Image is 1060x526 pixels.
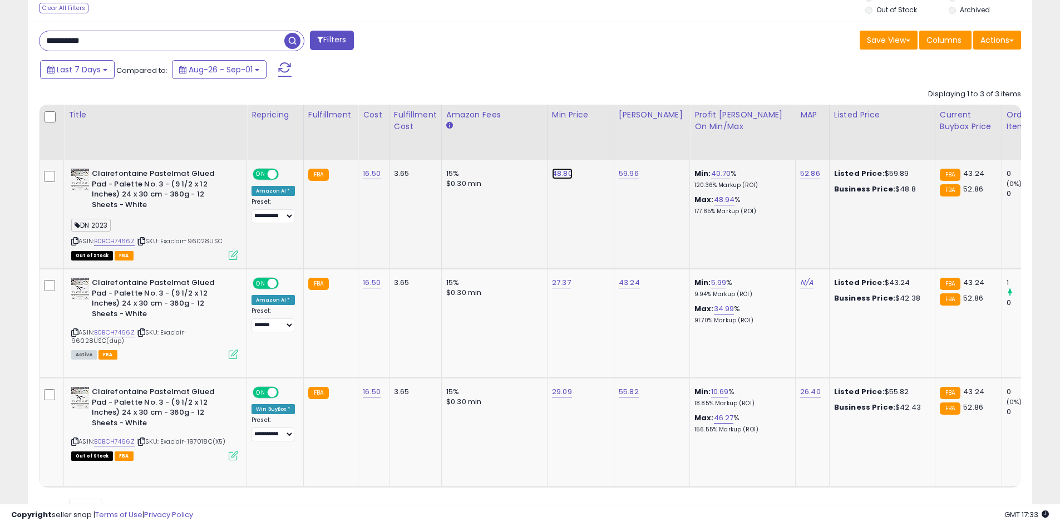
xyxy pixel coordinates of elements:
span: 52.86 [963,184,983,194]
small: FBA [940,293,960,306]
small: FBA [308,387,329,399]
a: 26.40 [800,386,821,397]
span: OFF [277,388,295,397]
p: 91.70% Markup (ROI) [694,317,787,325]
div: % [694,387,787,407]
div: Min Price [552,109,609,121]
span: 52.86 [963,293,983,303]
div: % [694,413,787,434]
a: 5.99 [711,277,727,288]
div: Displaying 1 to 3 of 3 items [928,89,1021,100]
span: | SKU: Exaclair-197018C(X5) [136,437,226,446]
div: Fulfillment [308,109,353,121]
span: 43.24 [963,277,984,288]
a: B0BCH7466Z [94,328,135,337]
b: Business Price: [834,293,895,303]
div: $0.30 min [446,397,539,407]
span: ON [254,279,268,288]
small: FBA [940,169,960,181]
small: FBA [940,387,960,399]
a: 43.24 [619,277,640,288]
button: Actions [973,31,1021,50]
b: Listed Price: [834,386,885,397]
div: Fulfillment Cost [394,109,437,132]
span: OFF [277,170,295,179]
small: FBA [940,402,960,415]
b: Min: [694,277,711,288]
strong: Copyright [11,509,52,520]
div: ASIN: [71,278,238,358]
b: Min: [694,386,711,397]
a: 46.27 [714,412,734,424]
b: Max: [694,412,714,423]
div: 15% [446,387,539,397]
div: 3.65 [394,387,433,397]
div: Current Buybox Price [940,109,997,132]
div: $43.24 [834,278,926,288]
a: 10.69 [711,386,729,397]
b: Clairefontaine Pastelmat Glued Pad - Palette No. 3 - (9 1/2 x 12 Inches) 24 x 30 cm - 360g - 12 S... [92,278,227,322]
span: FBA [115,251,134,260]
span: 52.86 [963,402,983,412]
span: ON [254,170,268,179]
div: % [694,278,787,298]
div: Preset: [252,198,295,223]
span: 43.24 [963,168,984,179]
div: ASIN: [71,169,238,259]
a: 16.50 [363,277,381,288]
b: Listed Price: [834,277,885,288]
p: 18.85% Markup (ROI) [694,400,787,407]
div: [PERSON_NAME] [619,109,685,121]
span: | SKU: Exaclair-96028USC [136,237,223,245]
small: FBA [308,169,329,181]
a: 48.94 [714,194,735,205]
b: Listed Price: [834,168,885,179]
div: 3.65 [394,278,433,288]
div: 0 [1007,387,1052,397]
div: % [694,169,787,189]
a: 29.09 [552,386,572,397]
div: Ordered Items [1007,109,1047,132]
span: FBA [98,350,117,360]
button: Save View [860,31,918,50]
b: Min: [694,168,711,179]
a: 40.70 [711,168,731,179]
a: Terms of Use [95,509,142,520]
small: FBA [940,278,960,290]
span: OFF [277,279,295,288]
a: 52.86 [800,168,820,179]
a: 16.50 [363,168,381,179]
small: FBA [940,184,960,196]
img: 51PRlcloFCL._SL40_.jpg [71,169,89,191]
b: Clairefontaine Pastelmat Glued Pad - Palette No. 3 - (9 1/2 x 12 Inches) 24 x 30 cm - 360g - 12 S... [92,169,227,213]
div: Title [68,109,242,121]
button: Aug-26 - Sep-01 [172,60,267,79]
div: Amazon AI * [252,295,295,305]
b: Max: [694,194,714,205]
button: Last 7 Days [40,60,115,79]
b: Clairefontaine Pastelmat Glued Pad - Palette No. 3 - (9 1/2 x 12 Inches) 24 x 30 cm - 360g - 12 S... [92,387,227,431]
span: Aug-26 - Sep-01 [189,64,253,75]
div: Amazon Fees [446,109,543,121]
div: 0 [1007,407,1052,417]
div: Preset: [252,307,295,332]
div: 15% [446,278,539,288]
div: Listed Price [834,109,930,121]
b: Max: [694,303,714,314]
div: Amazon AI * [252,186,295,196]
a: B0BCH7466Z [94,437,135,446]
span: FBA [115,451,134,461]
a: Privacy Policy [144,509,193,520]
a: 27.37 [552,277,571,288]
div: $42.43 [834,402,926,412]
div: $42.38 [834,293,926,303]
b: Business Price: [834,184,895,194]
div: Cost [363,109,384,121]
span: Compared to: [116,65,167,76]
div: 0 [1007,298,1052,308]
span: Last 7 Days [57,64,101,75]
div: 0 [1007,169,1052,179]
div: 1 [1007,278,1052,288]
th: The percentage added to the cost of goods (COGS) that forms the calculator for Min & Max prices. [690,105,796,160]
div: seller snap | | [11,510,193,520]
